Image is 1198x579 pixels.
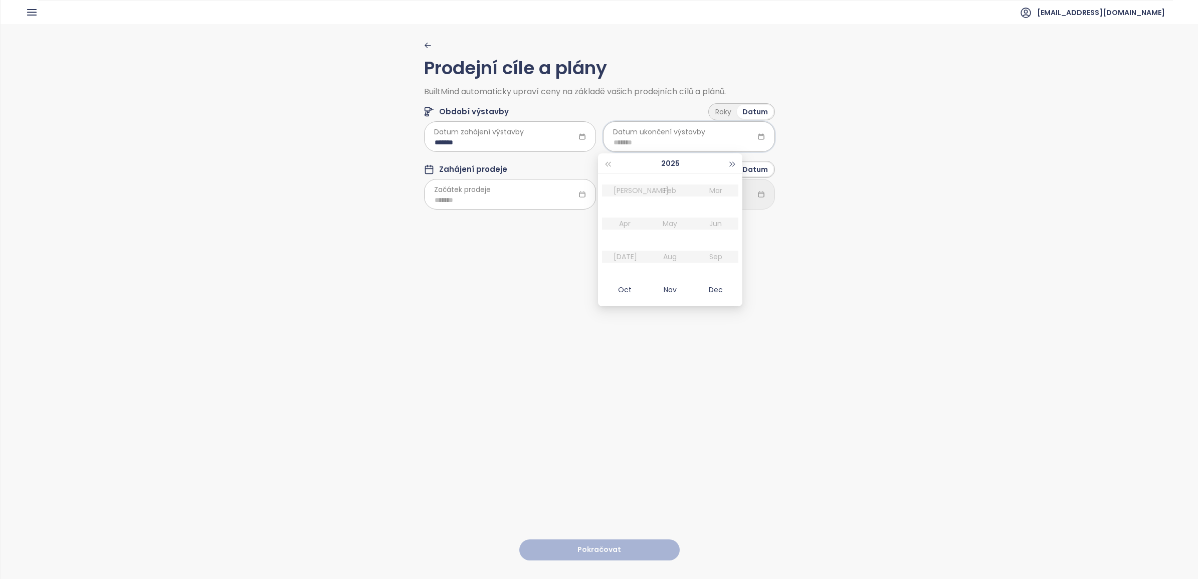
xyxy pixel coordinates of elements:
div: Datum [737,162,773,176]
span: Začátek prodeje [434,184,491,195]
span: Zahájení prodeje [439,164,507,174]
span: Datum ukončení výstavby [613,126,705,137]
div: Roky [710,105,737,119]
button: Pokračovat [519,539,680,561]
div: Nov [655,284,685,296]
td: 2025-11 [648,273,693,306]
span: Datum zahájení výstavby [434,126,524,137]
div: Dec [701,284,731,296]
span: Období výstavby [439,107,509,117]
div: Oct [610,284,640,296]
button: 2025 [661,153,680,173]
h1: Prodejní cíle a plány [424,54,775,83]
span: BuiltMind automaticky upraví ceny na základě vašich prodejních cílů a plánů. [424,88,775,96]
td: 2025-12 [693,273,738,306]
div: Datum [737,105,773,119]
td: 2025-10 [602,273,648,306]
span: [EMAIL_ADDRESS][DOMAIN_NAME] [1037,1,1165,25]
